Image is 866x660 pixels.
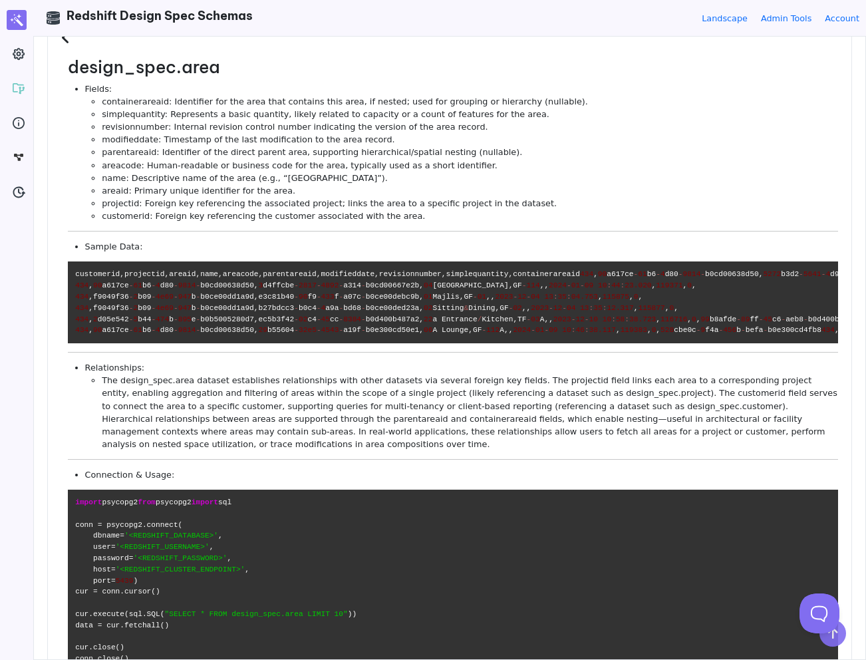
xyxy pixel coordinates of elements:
[625,315,629,323] span: :
[178,304,192,312] span: 947
[361,281,366,289] span: -
[799,270,803,278] span: -
[151,315,156,323] span: -
[625,281,651,289] span: 23.020
[821,326,835,334] span: 434
[294,281,299,289] span: -
[598,281,607,289] span: 10
[156,315,169,323] span: 474
[549,326,557,334] span: 09
[531,315,539,323] span: 03
[580,270,593,278] span: 434
[669,304,674,312] span: 0
[68,261,838,343] code: customerid projectid areaid name areacode parentareaid modifieddate revisionnumber simplequantity...
[254,304,259,312] span: ,
[607,304,633,312] span: 12.317
[527,315,531,323] span: -
[531,293,539,301] span: 04
[571,293,598,301] span: 04.753
[571,281,580,289] span: 01
[88,326,93,334] span: ,
[621,281,625,289] span: :
[134,281,142,289] span: 61
[424,326,432,334] span: 06
[343,315,361,323] span: 8384
[129,315,134,323] span: -
[218,270,223,278] span: ,
[196,293,201,301] span: -
[741,315,750,323] span: 89
[634,270,639,278] span: -
[638,270,647,278] span: 61
[151,304,156,312] span: -
[513,293,517,301] span: -
[361,304,366,312] span: -
[424,293,432,301] span: 01
[196,315,201,323] span: -
[75,293,88,301] span: 434
[68,57,838,78] h2: design_spec.area
[491,293,496,301] span: ,
[102,184,838,197] li: areaid: Primary unique identifier for the area.
[647,326,652,334] span: ,
[580,304,589,312] span: 13
[361,315,366,323] span: -
[424,281,432,289] span: 04
[723,326,736,334] span: 456
[192,498,218,506] span: import
[473,293,478,301] span: -
[151,293,156,301] span: -
[102,108,838,120] li: simplequantity: Represents a basic quantity, likely related to capacity or a count of features fo...
[424,315,432,323] span: 22
[321,326,339,334] span: 4543
[339,281,343,289] span: -
[522,304,527,312] span: ,
[196,281,201,289] span: -
[294,293,299,301] span: -
[509,304,513,312] span: -
[517,293,526,301] span: 12
[656,270,660,278] span: -
[116,577,134,585] span: 5439
[133,554,227,562] span: '<REDSHIFT_PASSWORD>'
[93,326,102,334] span: 90
[692,281,696,289] span: ,
[571,315,576,323] span: -
[102,159,838,172] li: areacode: Human-readable or business code for the area, typically used as a short identifier.
[178,326,196,334] span: 9814
[567,293,571,301] span: :
[361,326,366,334] span: -
[88,281,93,289] span: ,
[696,326,701,334] span: -
[702,12,748,25] a: Landscape
[102,210,838,222] li: customerid: Foreign key referencing the customer associated with the area.
[629,293,634,301] span: ,
[593,304,602,312] span: 35
[683,270,701,278] span: 9814
[254,326,259,334] span: ,
[321,304,326,312] span: 4
[102,197,838,210] li: projectid: Foreign key referencing the associated project; links the area to a specific project i...
[156,293,174,301] span: 4e69
[361,293,366,301] span: -
[761,12,811,25] a: Admin Tools
[88,304,93,312] span: ,
[339,326,343,334] span: -
[736,315,741,323] span: -
[424,304,432,312] span: 02
[254,281,259,289] span: ,
[611,315,616,323] span: :
[571,326,576,334] span: :
[254,315,259,323] span: ,
[531,304,549,312] span: 2023
[468,326,473,334] span: ,
[825,270,830,278] span: 4
[129,281,134,289] span: -
[531,326,535,334] span: -
[321,281,339,289] span: 4892
[259,326,267,334] span: 29
[102,120,838,133] li: revisionnumber: Internal revision control number indicating the version of the area record.
[299,281,317,289] span: 2817
[634,293,639,301] span: 0
[598,293,603,301] span: ,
